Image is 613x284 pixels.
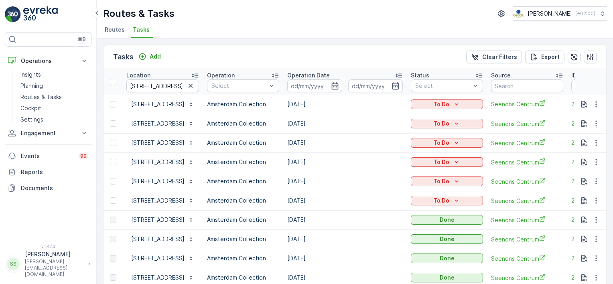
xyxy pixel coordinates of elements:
p: Export [541,53,560,61]
p: [STREET_ADDRESS] [131,254,185,262]
p: Planning [20,82,43,90]
button: To Do [411,196,483,205]
a: Seenons Centrum [491,254,563,263]
p: Clear Filters [482,53,517,61]
p: [STREET_ADDRESS] [131,100,185,108]
p: - [344,81,347,91]
div: Toggle Row Selected [110,217,116,223]
button: [STREET_ADDRESS] [126,213,199,226]
img: basis-logo_rgb2x.png [513,9,524,18]
button: To Do [411,157,483,167]
button: To Do [411,119,483,128]
p: 99 [80,153,87,159]
input: Search [491,79,563,92]
a: Seenons Centrum [491,235,563,243]
div: Toggle Row Selected [110,236,116,242]
div: Toggle Row Selected [110,101,116,108]
div: Toggle Row Selected [110,197,116,204]
p: Operations [21,57,75,65]
p: Select [415,82,471,90]
p: Done [440,216,455,224]
button: To Do [411,138,483,148]
td: Amsterdam Collection [203,152,283,172]
p: To Do [433,100,449,108]
p: Done [440,254,455,262]
button: To Do [411,176,483,186]
a: Insights [17,69,91,80]
a: Reports [5,164,91,180]
button: [STREET_ADDRESS] [126,233,199,245]
input: dd/mm/yyyy [287,79,342,92]
p: Location [126,71,150,79]
p: ⌘B [78,36,86,43]
p: Source [491,71,511,79]
p: To Do [433,120,449,128]
p: [STREET_ADDRESS] [131,139,185,147]
p: Engagement [21,129,75,137]
p: Cockpit [20,104,41,112]
p: Status [411,71,429,79]
a: Cockpit [17,103,91,114]
p: Operation [207,71,235,79]
div: SS [7,258,20,270]
a: Planning [17,80,91,91]
td: Amsterdam Collection [203,249,283,268]
p: To Do [433,158,449,166]
p: [STREET_ADDRESS] [131,197,185,205]
p: [STREET_ADDRESS] [131,177,185,185]
td: Amsterdam Collection [203,191,283,210]
td: [DATE] [283,210,407,229]
span: Routes [105,26,125,34]
button: SS[PERSON_NAME][PERSON_NAME][EMAIL_ADDRESS][DOMAIN_NAME] [5,250,91,278]
div: Toggle Row Selected [110,120,116,127]
a: Documents [5,180,91,196]
button: Done [411,273,483,282]
p: To Do [433,139,449,147]
a: Events99 [5,148,91,164]
p: ( +02:00 ) [575,10,595,17]
p: [PERSON_NAME][EMAIL_ADDRESS][DOMAIN_NAME] [25,258,84,278]
img: logo [5,6,21,22]
p: [STREET_ADDRESS] [131,120,185,128]
button: [STREET_ADDRESS] [126,156,199,168]
p: Insights [20,71,41,79]
button: [STREET_ADDRESS] [126,271,199,284]
p: Settings [20,116,43,124]
div: Toggle Row Selected [110,255,116,262]
button: Done [411,254,483,263]
p: Add [150,53,161,61]
p: To Do [433,177,449,185]
p: Operation Date [287,71,330,79]
div: Toggle Row Selected [110,274,116,281]
span: Seenons Centrum [491,158,563,166]
div: Toggle Row Selected [110,159,116,165]
button: Operations [5,53,91,69]
p: Events [21,152,74,160]
span: Seenons Centrum [491,197,563,205]
a: Seenons Centrum [491,216,563,224]
button: [STREET_ADDRESS] [126,117,199,130]
p: Done [440,274,455,282]
div: Toggle Row Selected [110,140,116,146]
p: [STREET_ADDRESS] [131,235,185,243]
p: Tasks [113,51,134,63]
button: Add [135,52,164,61]
td: [DATE] [283,249,407,268]
p: [PERSON_NAME] [25,250,84,258]
div: Toggle Row Selected [110,178,116,185]
td: [DATE] [283,191,407,210]
a: Seenons Centrum [491,139,563,147]
button: [STREET_ADDRESS] [126,136,199,149]
a: Seenons Centrum [491,100,563,108]
button: [STREET_ADDRESS] [126,98,199,111]
p: [STREET_ADDRESS] [131,274,185,282]
span: Seenons Centrum [491,120,563,128]
a: Seenons Centrum [491,274,563,282]
p: ID [571,71,577,79]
